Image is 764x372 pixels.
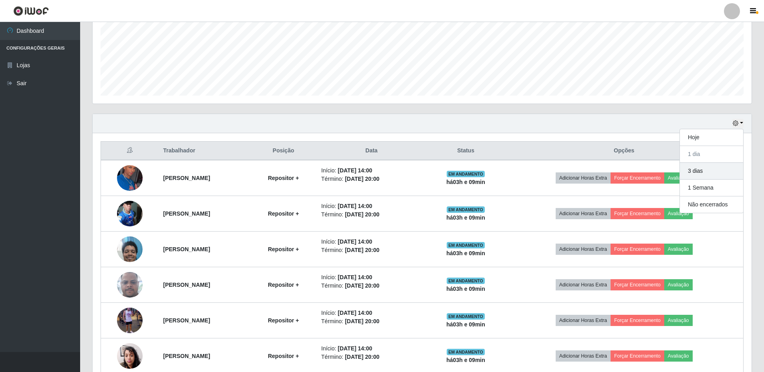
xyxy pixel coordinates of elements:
[117,232,143,266] img: 1753733512120.jpeg
[680,129,743,146] button: Hoje
[611,172,664,184] button: Forçar Encerramento
[447,242,485,248] span: EM ANDAMENTO
[556,315,611,326] button: Adicionar Horas Extra
[13,6,49,16] img: CoreUI Logo
[321,175,422,183] li: Término:
[321,166,422,175] li: Início:
[338,203,372,209] time: [DATE] 14:00
[680,180,743,196] button: 1 Semana
[321,282,422,290] li: Término:
[447,349,485,355] span: EM ANDAMENTO
[556,208,611,219] button: Adicionar Horas Extra
[611,244,664,255] button: Forçar Encerramento
[268,210,299,217] strong: Repositor +
[446,250,485,256] strong: há 03 h e 09 min
[447,313,485,320] span: EM ANDAMENTO
[680,146,743,163] button: 1 dia
[163,353,210,359] strong: [PERSON_NAME]
[680,196,743,213] button: Não encerrados
[117,196,143,230] img: 1752777150518.jpeg
[268,282,299,288] strong: Repositor +
[268,353,299,359] strong: Repositor +
[446,357,485,363] strong: há 03 h e 09 min
[345,247,379,253] time: [DATE] 20:00
[680,163,743,180] button: 3 dias
[321,317,422,326] li: Término:
[321,202,422,210] li: Início:
[664,244,693,255] button: Avaliação
[321,246,422,254] li: Término:
[556,244,611,255] button: Adicionar Horas Extra
[163,246,210,252] strong: [PERSON_NAME]
[163,317,210,324] strong: [PERSON_NAME]
[158,142,250,160] th: Trabalhador
[268,317,299,324] strong: Repositor +
[163,210,210,217] strong: [PERSON_NAME]
[664,208,693,219] button: Avaliação
[664,315,693,326] button: Avaliação
[338,345,372,352] time: [DATE] 14:00
[321,344,422,353] li: Início:
[664,279,693,290] button: Avaliação
[345,211,379,218] time: [DATE] 20:00
[321,238,422,246] li: Início:
[345,176,379,182] time: [DATE] 20:00
[446,179,485,185] strong: há 03 h e 09 min
[446,321,485,328] strong: há 03 h e 09 min
[345,282,379,289] time: [DATE] 20:00
[338,274,372,280] time: [DATE] 14:00
[268,175,299,181] strong: Repositor +
[321,353,422,361] li: Término:
[321,210,422,219] li: Término:
[611,279,664,290] button: Forçar Encerramento
[338,238,372,245] time: [DATE] 14:00
[611,208,664,219] button: Forçar Encerramento
[556,350,611,362] button: Adicionar Horas Extra
[163,175,210,181] strong: [PERSON_NAME]
[316,142,427,160] th: Data
[338,310,372,316] time: [DATE] 14:00
[321,273,422,282] li: Início:
[338,167,372,174] time: [DATE] 14:00
[321,309,422,317] li: Início:
[117,156,143,200] img: 1749817019401.jpeg
[446,286,485,292] strong: há 03 h e 09 min
[664,350,693,362] button: Avaliação
[268,246,299,252] strong: Repositor +
[117,298,143,343] img: 1755799351460.jpeg
[611,315,664,326] button: Forçar Encerramento
[447,171,485,177] span: EM ANDAMENTO
[427,142,505,160] th: Status
[250,142,316,160] th: Posição
[163,282,210,288] strong: [PERSON_NAME]
[446,214,485,221] strong: há 03 h e 09 min
[556,279,611,290] button: Adicionar Horas Extra
[345,318,379,324] time: [DATE] 20:00
[664,172,693,184] button: Avaliação
[611,350,664,362] button: Forçar Encerramento
[447,206,485,213] span: EM ANDAMENTO
[447,278,485,284] span: EM ANDAMENTO
[505,142,743,160] th: Opções
[556,172,611,184] button: Adicionar Horas Extra
[117,256,143,313] img: 1754928173692.jpeg
[345,354,379,360] time: [DATE] 20:00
